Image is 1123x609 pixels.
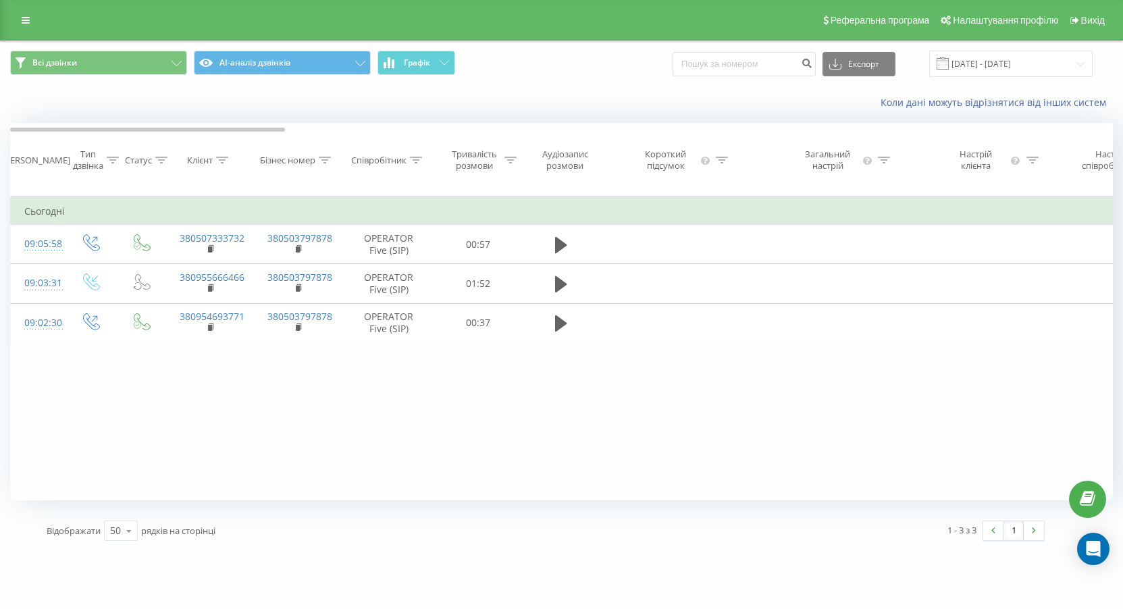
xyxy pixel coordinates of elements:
div: 1 - 3 з 3 [947,523,976,537]
a: 380507333732 [180,232,244,244]
div: Тип дзвінка [73,149,103,171]
span: Налаштування профілю [953,15,1058,26]
a: 380503797878 [267,232,332,244]
td: OPERATOR Five (SIP) [342,303,436,342]
div: Бізнес номер [260,155,315,166]
div: Тривалість розмови [448,149,501,171]
td: 00:57 [436,225,521,264]
td: OPERATOR Five (SIP) [342,225,436,264]
input: Пошук за номером [673,52,816,76]
a: Коли дані можуть відрізнятися вiд інших систем [881,96,1113,109]
td: 00:37 [436,303,521,342]
button: Експорт [822,52,895,76]
div: Настрій клієнта [944,149,1007,171]
div: Клієнт [187,155,213,166]
div: 09:02:30 [24,310,51,336]
div: Короткий підсумок [633,149,698,171]
div: Співробітник [351,155,407,166]
div: Статус [125,155,152,166]
button: AI-аналіз дзвінків [194,51,371,75]
span: рядків на сторінці [141,525,215,537]
span: Всі дзвінки [32,57,77,68]
a: 380503797878 [267,310,332,323]
a: 380955666466 [180,271,244,284]
span: Вихід [1081,15,1105,26]
div: [PERSON_NAME] [2,155,70,166]
td: OPERATOR Five (SIP) [342,264,436,303]
td: 01:52 [436,264,521,303]
div: 50 [110,524,121,537]
div: 09:03:31 [24,270,51,296]
span: Графік [404,58,430,68]
span: Реферальна програма [831,15,930,26]
button: Графік [377,51,455,75]
a: 1 [1003,521,1024,540]
div: 09:05:58 [24,231,51,257]
a: 380954693771 [180,310,244,323]
div: Open Intercom Messenger [1077,533,1109,565]
span: Відображати [47,525,101,537]
button: Всі дзвінки [10,51,187,75]
a: 380503797878 [267,271,332,284]
div: Аудіозапис розмови [532,149,598,171]
div: Загальний настрій [795,149,860,171]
